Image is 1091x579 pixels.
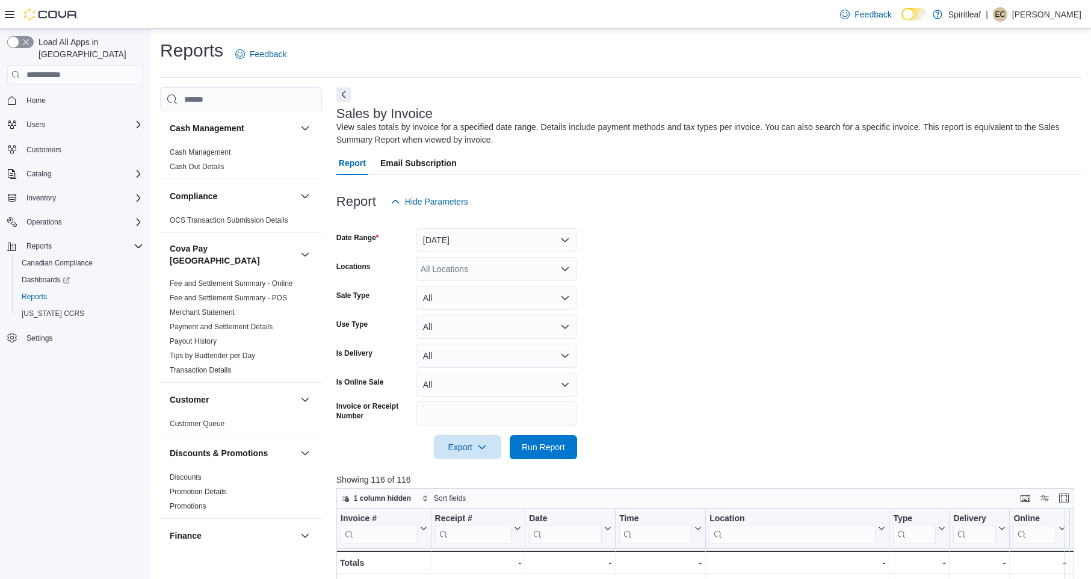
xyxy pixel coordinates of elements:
span: Settings [26,333,52,343]
span: Catalog [26,169,51,179]
a: [US_STATE] CCRS [17,306,89,321]
button: Customer [170,394,295,406]
div: - [619,556,702,570]
button: Settings [2,329,148,347]
button: Users [2,116,148,133]
span: Users [22,117,143,132]
button: Online [1013,513,1066,544]
span: Sort fields [434,494,466,503]
button: Export [434,435,501,459]
nav: Complex example [7,87,143,378]
span: Run Report [522,441,565,453]
div: Time [619,513,692,544]
button: Reports [12,288,148,305]
span: Dark Mode [901,20,902,21]
a: Canadian Compliance [17,256,97,270]
a: Tips by Budtender per Day [170,351,255,360]
span: Hide Parameters [405,196,468,208]
h3: Cova Pay [GEOGRAPHIC_DATA] [170,243,295,267]
div: Delivery [953,513,996,525]
a: Merchant Statement [170,308,235,317]
div: Time [619,513,692,525]
button: Discounts & Promotions [298,446,312,460]
button: Enter fullscreen [1057,491,1071,506]
a: Feedback [835,2,896,26]
a: Cash Management [170,148,230,156]
a: Payment and Settlement Details [170,323,273,331]
button: Finance [298,528,312,543]
a: Fee and Settlement Summary - POS [170,294,287,302]
span: Dashboards [17,273,143,287]
span: Feedback [855,8,891,20]
button: Operations [22,215,67,229]
button: Home [2,91,148,109]
div: Location [709,513,876,525]
span: Reports [22,292,47,302]
p: [PERSON_NAME] [1012,7,1081,22]
div: - [709,556,885,570]
button: Delivery [953,513,1006,544]
div: Location [709,513,876,544]
button: Discounts & Promotions [170,447,295,459]
span: Settings [22,330,143,345]
div: Cash Management [160,145,322,179]
h3: Sales by Invoice [336,107,433,121]
a: Home [22,93,51,108]
a: Settings [22,331,57,345]
span: 1 column hidden [354,494,411,503]
h3: Finance [170,530,202,542]
button: Cash Management [298,121,312,135]
button: Reports [22,239,57,253]
button: Display options [1037,491,1052,506]
button: Compliance [298,189,312,203]
span: Operations [26,217,62,227]
span: Load All Apps in [GEOGRAPHIC_DATA] [34,36,143,60]
div: Date [529,513,602,544]
span: EC [995,7,1006,22]
div: Online [1013,513,1056,525]
span: Customers [26,145,61,155]
span: Export [441,435,494,459]
button: Type [893,513,945,544]
span: Canadian Compliance [22,258,93,268]
div: Cova Pay [GEOGRAPHIC_DATA] [160,276,322,382]
button: Compliance [170,190,295,202]
div: - [893,556,945,570]
button: Customer [298,392,312,407]
label: Is Delivery [336,348,372,358]
a: Payout History [170,337,217,345]
span: Dashboards [22,275,70,285]
span: Catalog [22,167,143,181]
div: Invoice # [341,513,418,525]
a: Fee and Settlement Summary - Online [170,279,293,288]
button: Time [619,513,702,544]
div: Receipt # URL [434,513,512,544]
button: 1 column hidden [337,491,416,506]
button: [US_STATE] CCRS [12,305,148,322]
button: Next [336,87,351,102]
button: Invoice # [341,513,427,544]
div: Compliance [160,213,322,232]
button: Hide Parameters [386,190,473,214]
div: Type [893,513,936,525]
a: Dashboards [12,271,148,288]
span: Email Subscription [380,151,457,175]
button: Finance [170,530,295,542]
a: Cash Out Details [170,163,224,171]
h3: Discounts & Promotions [170,447,268,459]
div: Eric C [993,7,1007,22]
button: All [416,315,577,339]
h3: Cash Management [170,122,244,134]
button: Catalog [22,167,56,181]
span: Reports [26,241,52,251]
span: Users [26,120,45,129]
p: | [986,7,988,22]
span: Report [339,151,366,175]
p: Spiritleaf [948,7,981,22]
a: OCS Transaction Submission Details [170,216,288,224]
label: Sale Type [336,291,369,300]
button: Canadian Compliance [12,255,148,271]
button: Catalog [2,166,148,182]
span: Canadian Compliance [17,256,143,270]
div: Totals [340,556,427,570]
